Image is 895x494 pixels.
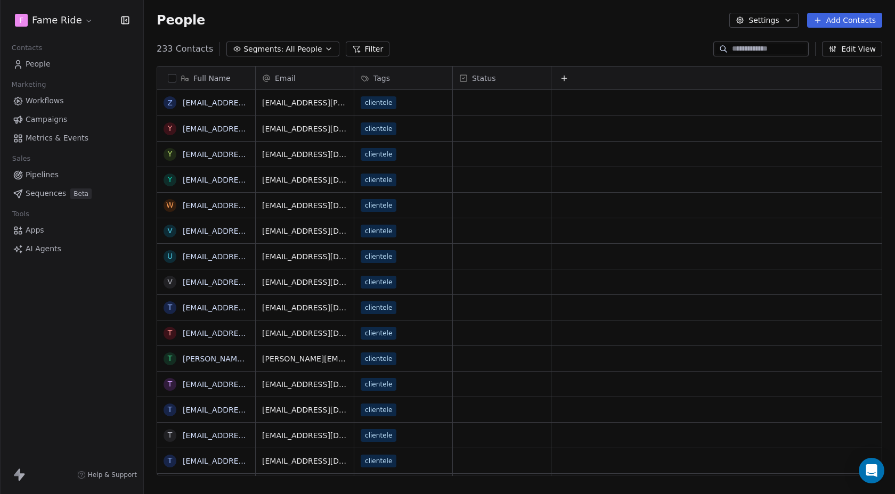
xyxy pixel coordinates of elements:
[9,166,135,184] a: Pipelines
[168,455,173,466] div: t
[361,378,396,391] span: clientele
[361,404,396,416] span: clientele
[13,11,95,29] button: FFame Ride
[361,96,396,109] span: clientele
[167,97,173,109] div: z
[183,98,375,107] a: [EMAIL_ADDRESS][PERSON_NAME][DOMAIN_NAME]
[193,73,231,84] span: Full Name
[26,225,44,236] span: Apps
[183,329,313,337] a: [EMAIL_ADDRESS][DOMAIN_NAME]
[167,276,173,287] div: v
[256,90,883,476] div: grid
[262,328,347,339] span: [EMAIL_ADDRESS][DOMAIN_NAME]
[361,455,396,467] span: clientele
[262,251,347,262] span: [EMAIL_ADDRESS][DOMAIN_NAME]
[346,42,390,56] button: Filter
[262,97,347,108] span: [EMAIL_ADDRESS][PERSON_NAME][DOMAIN_NAME]
[7,151,35,167] span: Sales
[168,378,173,390] div: t
[354,67,452,89] div: Tags
[262,226,347,236] span: [EMAIL_ADDRESS][DOMAIN_NAME]
[183,303,313,312] a: [EMAIL_ADDRESS][DOMAIN_NAME]
[26,169,59,180] span: Pipelines
[9,240,135,258] a: AI Agents
[262,379,347,390] span: [EMAIL_ADDRESS][DOMAIN_NAME]
[361,352,396,365] span: clientele
[183,150,313,159] a: [EMAIL_ADDRESS][DOMAIN_NAME]
[361,327,396,340] span: clientele
[859,458,884,483] div: Open Intercom Messenger
[9,111,135,128] a: Campaigns
[183,252,313,261] a: [EMAIL_ADDRESS][DOMAIN_NAME]
[262,456,347,466] span: [EMAIL_ADDRESS][DOMAIN_NAME]
[167,251,173,262] div: u
[256,67,354,89] div: Email
[183,355,499,363] a: [PERSON_NAME][EMAIL_ADDRESS][PERSON_NAME][PERSON_NAME][DOMAIN_NAME]
[183,278,313,286] a: [EMAIL_ADDRESS][DOMAIN_NAME]
[472,73,496,84] span: Status
[361,301,396,314] span: clientele
[157,43,213,55] span: 233 Contacts
[183,125,313,133] a: [EMAIL_ADDRESS][DOMAIN_NAME]
[26,59,51,70] span: People
[9,129,135,147] a: Metrics & Events
[9,185,135,202] a: SequencesBeta
[168,404,173,415] div: t
[729,13,798,28] button: Settings
[361,276,396,289] span: clientele
[373,73,390,84] span: Tags
[168,149,173,160] div: y
[26,188,66,199] span: Sequences
[262,277,347,287] span: [EMAIL_ADDRESS][DOMAIN_NAME]
[183,176,313,184] a: [EMAIL_ADDRESS][DOMAIN_NAME]
[7,206,34,222] span: Tools
[77,471,137,479] a: Help & Support
[32,13,82,27] span: Fame Ride
[262,302,347,313] span: [EMAIL_ADDRESS][DOMAIN_NAME]
[183,431,313,440] a: [EMAIL_ADDRESS][DOMAIN_NAME]
[26,133,88,144] span: Metrics & Events
[168,327,173,339] div: t
[168,174,173,185] div: y
[168,123,173,134] div: y
[26,243,61,254] span: AI Agents
[361,174,396,186] span: clientele
[262,430,347,441] span: [EMAIL_ADDRESS][DOMAIN_NAME]
[168,353,173,364] div: t
[7,40,47,56] span: Contacts
[168,302,173,313] div: t
[361,429,396,442] span: clientele
[9,92,135,110] a: Workflows
[70,188,92,199] span: Beta
[7,77,51,93] span: Marketing
[183,406,313,414] a: [EMAIL_ADDRESS][DOMAIN_NAME]
[822,42,882,56] button: Edit View
[157,67,255,89] div: Full Name
[26,95,64,106] span: Workflows
[167,225,173,236] div: v
[183,227,313,235] a: [EMAIL_ADDRESS][DOMAIN_NAME]
[807,13,882,28] button: Add Contacts
[262,405,347,415] span: [EMAIL_ADDRESS][DOMAIN_NAME]
[183,457,313,465] a: [EMAIL_ADDRESS][DOMAIN_NAME]
[9,221,135,239] a: Apps
[361,148,396,161] span: clientele
[183,201,313,210] a: [EMAIL_ADDRESS][DOMAIN_NAME]
[361,250,396,263] span: clientele
[262,200,347,211] span: [EMAIL_ADDRESS][DOMAIN_NAME]
[9,55,135,73] a: People
[88,471,137,479] span: Help & Support
[157,12,205,28] span: People
[453,67,551,89] div: Status
[157,90,256,476] div: grid
[361,225,396,237] span: clientele
[166,200,174,211] div: w
[183,380,313,389] a: [EMAIL_ADDRESS][DOMAIN_NAME]
[19,15,23,26] span: F
[262,123,347,134] span: [EMAIL_ADDRESS][DOMAIN_NAME]
[286,44,322,55] span: All People
[26,114,67,125] span: Campaigns
[262,353,347,364] span: [PERSON_NAME][EMAIL_ADDRESS][PERSON_NAME][PERSON_NAME][DOMAIN_NAME]
[361,199,396,212] span: clientele
[361,122,396,135] span: clientele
